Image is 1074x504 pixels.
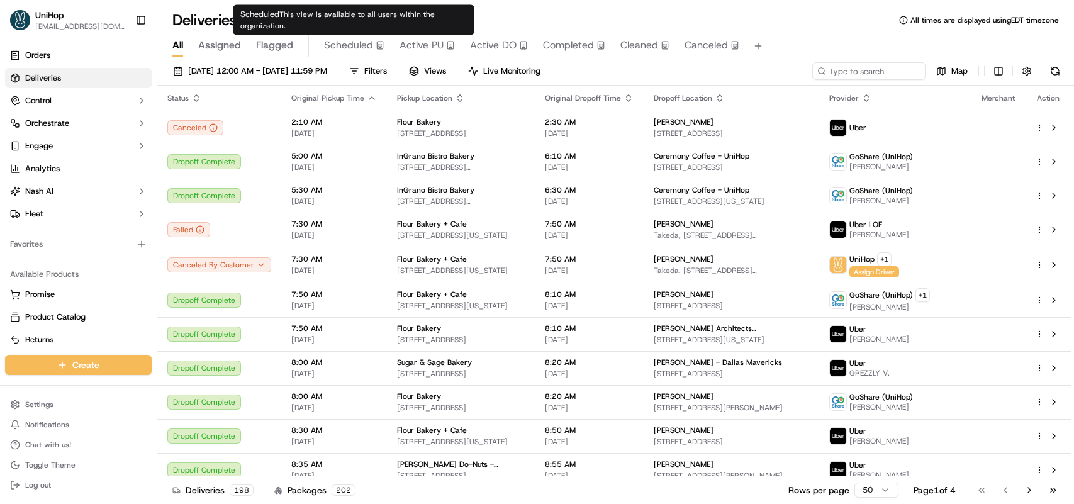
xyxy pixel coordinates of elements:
button: Failed [167,222,210,237]
span: [PERSON_NAME] [654,254,713,264]
span: [STREET_ADDRESS][PERSON_NAME] [654,471,809,481]
span: Chat with us! [25,440,71,450]
span: Engage [25,140,53,152]
span: [STREET_ADDRESS] [397,128,525,138]
img: uber-new-logo.jpeg [830,326,846,342]
span: Filters [364,65,387,77]
span: [PERSON_NAME] [849,402,913,412]
span: [STREET_ADDRESS] [397,471,525,481]
span: [DATE] [545,369,634,379]
button: +1 [877,252,892,266]
span: [DATE] [291,128,377,138]
span: 5:00 AM [291,151,377,161]
button: Orchestrate [5,113,152,133]
span: Dropoff Location [654,93,712,103]
span: GoShare (UniHop) [849,152,913,162]
span: [STREET_ADDRESS] [654,128,809,138]
span: [STREET_ADDRESS] [654,369,809,379]
button: Fleet [5,204,152,224]
button: Toggle Theme [5,456,152,474]
span: 8:00 AM [291,391,377,401]
span: 7:30 AM [291,254,377,264]
div: 202 [332,484,355,496]
span: [DATE] [291,403,377,413]
span: Takeda, [STREET_ADDRESS][PERSON_NAME] [654,266,809,276]
span: All times are displayed using EDT timezone [910,15,1059,25]
span: Provider [829,93,859,103]
span: Status [167,93,189,103]
a: Product Catalog [10,311,147,323]
button: Notifications [5,416,152,434]
span: [DATE] [545,301,634,311]
button: Refresh [1046,62,1064,80]
img: unihop_logo.png [830,257,846,273]
span: GoShare (UniHop) [849,290,913,300]
span: Settings [25,400,53,410]
button: Map [931,62,973,80]
span: 2:10 AM [291,117,377,127]
img: goshare_logo.png [830,154,846,170]
button: Filters [344,62,393,80]
span: Canceled [685,38,728,53]
img: uber-new-logo.jpeg [830,428,846,444]
button: [DATE] 12:00 AM - [DATE] 11:59 PM [167,62,333,80]
button: UniHop [35,9,64,21]
span: [STREET_ADDRESS][US_STATE] [397,437,525,447]
span: Assigned [198,38,241,53]
a: Analytics [5,159,152,179]
input: Type to search [812,62,926,80]
span: Log out [25,480,51,490]
span: Live Monitoring [483,65,540,77]
span: [STREET_ADDRESS][PERSON_NAME] [397,196,525,206]
span: Notifications [25,420,69,430]
span: [PERSON_NAME] [849,334,909,344]
span: InGrano Bistro Bakery [397,151,474,161]
button: Product Catalog [5,307,152,327]
span: Takeda, [STREET_ADDRESS][PERSON_NAME] [654,230,809,240]
div: Page 1 of 4 [914,484,956,496]
div: 198 [230,484,254,496]
button: Control [5,91,152,111]
span: Orchestrate [25,118,69,129]
span: Analytics [25,163,60,174]
span: [PERSON_NAME] - Dallas Mavericks [654,357,782,367]
span: [PERSON_NAME] [849,196,913,206]
span: [STREET_ADDRESS] [397,335,525,345]
h1: Deliveries [172,10,237,30]
span: [STREET_ADDRESS] [397,403,525,413]
div: Available Products [5,264,152,284]
img: uber-new-logo.jpeg [830,360,846,376]
span: [PERSON_NAME] Architects [PERSON_NAME] [654,323,809,333]
span: Merchant [982,93,1015,103]
span: Uber [849,426,866,436]
span: [STREET_ADDRESS][US_STATE] [397,301,525,311]
span: [STREET_ADDRESS][PERSON_NAME] [654,403,809,413]
button: Engage [5,136,152,156]
span: [DATE] [545,471,634,481]
span: Map [951,65,968,77]
span: 2:30 AM [545,117,634,127]
span: [STREET_ADDRESS][US_STATE] [397,230,525,240]
span: [STREET_ADDRESS][US_STATE] [654,196,809,206]
button: Nash AI [5,181,152,201]
span: [PERSON_NAME] [849,470,909,480]
span: 7:50 AM [291,323,377,333]
span: Uber LOF [849,220,882,230]
button: Log out [5,476,152,494]
span: All [172,38,183,53]
span: Original Pickup Time [291,93,364,103]
p: Rows per page [788,484,849,496]
span: [DATE] [291,230,377,240]
span: [STREET_ADDRESS] [654,162,809,172]
div: Favorites [5,234,152,254]
span: Cleaned [620,38,658,53]
button: Views [403,62,452,80]
span: [STREET_ADDRESS] [397,369,525,379]
span: [PERSON_NAME] Do-Nuts - [GEOGRAPHIC_DATA] [397,459,525,469]
span: Ceremony Coffee - UniHop [654,151,749,161]
button: [EMAIL_ADDRESS][DOMAIN_NAME] [35,21,125,31]
span: Pickup Location [397,93,452,103]
span: 8:50 AM [545,425,634,435]
span: Ceremony Coffee - UniHop [654,185,749,195]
